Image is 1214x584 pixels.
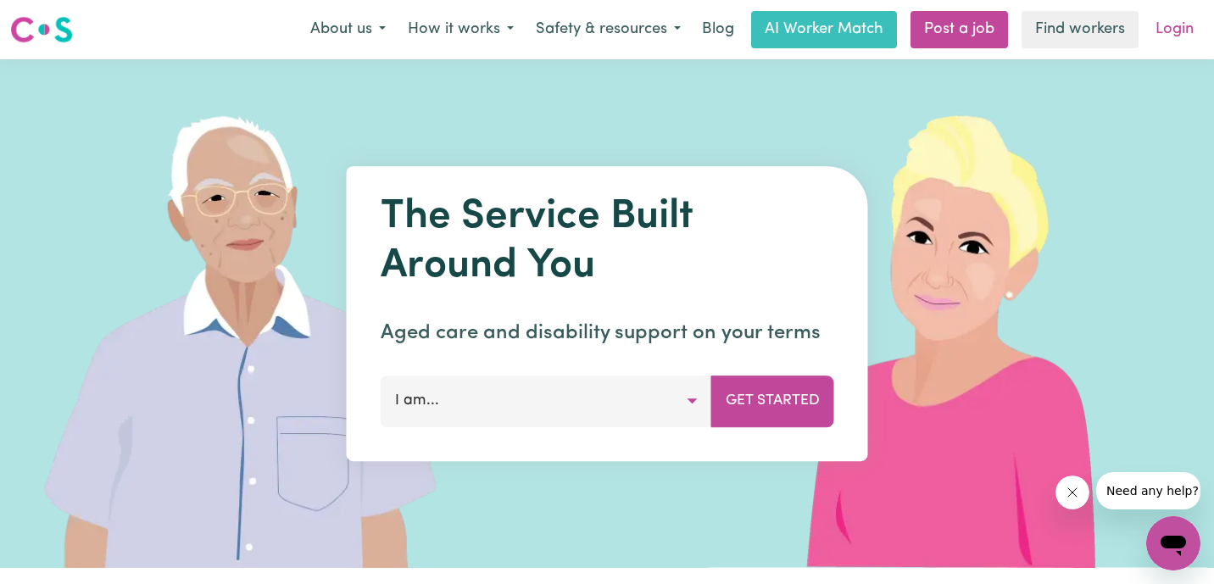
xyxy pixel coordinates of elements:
a: Login [1145,11,1204,48]
a: AI Worker Match [751,11,897,48]
button: How it works [397,12,525,47]
img: Careseekers logo [10,14,73,45]
a: Blog [692,11,744,48]
a: Careseekers logo [10,10,73,49]
iframe: Close message [1055,476,1089,509]
button: About us [299,12,397,47]
iframe: Button to launch messaging window [1146,516,1200,570]
h1: The Service Built Around You [381,193,834,291]
a: Post a job [910,11,1008,48]
iframe: Message from company [1096,472,1200,509]
button: Safety & resources [525,12,692,47]
p: Aged care and disability support on your terms [381,318,834,348]
button: Get Started [711,375,834,426]
a: Find workers [1022,11,1139,48]
button: I am... [381,375,712,426]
